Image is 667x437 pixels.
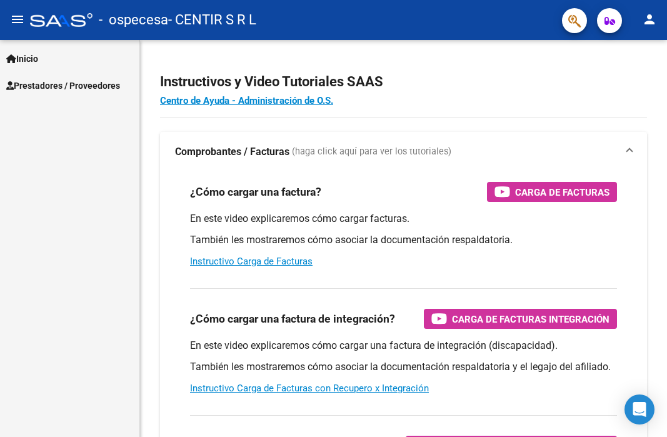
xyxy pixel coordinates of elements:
[175,145,289,159] strong: Comprobantes / Facturas
[6,79,120,93] span: Prestadores / Proveedores
[160,95,333,106] a: Centro de Ayuda - Administración de O.S.
[190,383,429,394] a: Instructivo Carga de Facturas con Recupero x Integración
[487,182,617,202] button: Carga de Facturas
[190,212,617,226] p: En este video explicaremos cómo cargar facturas.
[190,233,617,247] p: También les mostraremos cómo asociar la documentación respaldatoria.
[515,184,609,200] span: Carga de Facturas
[6,52,38,66] span: Inicio
[292,145,451,159] span: (haga click aquí para ver los tutoriales)
[190,360,617,374] p: También les mostraremos cómo asociar la documentación respaldatoria y el legajo del afiliado.
[160,132,647,172] mat-expansion-panel-header: Comprobantes / Facturas (haga click aquí para ver los tutoriales)
[190,256,313,267] a: Instructivo Carga de Facturas
[160,70,647,94] h2: Instructivos y Video Tutoriales SAAS
[99,6,168,34] span: - ospecesa
[10,12,25,27] mat-icon: menu
[190,339,617,353] p: En este video explicaremos cómo cargar una factura de integración (discapacidad).
[624,394,654,424] div: Open Intercom Messenger
[642,12,657,27] mat-icon: person
[452,311,609,327] span: Carga de Facturas Integración
[190,183,321,201] h3: ¿Cómo cargar una factura?
[168,6,256,34] span: - CENTIR S R L
[190,310,395,328] h3: ¿Cómo cargar una factura de integración?
[424,309,617,329] button: Carga de Facturas Integración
